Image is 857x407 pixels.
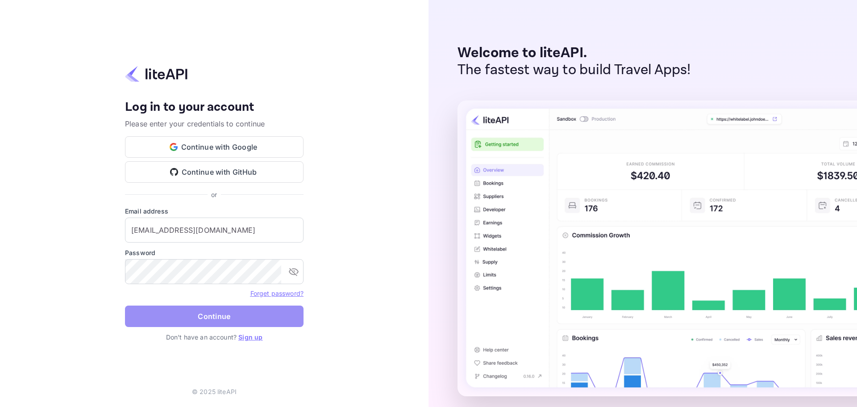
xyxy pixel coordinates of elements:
[250,290,304,297] a: Forget password?
[125,100,304,115] h4: Log in to your account
[125,118,304,129] p: Please enter your credentials to continue
[125,248,304,257] label: Password
[125,306,304,327] button: Continue
[238,333,262,341] a: Sign up
[125,332,304,342] p: Don't have an account?
[211,190,217,199] p: or
[125,65,187,83] img: liteapi
[458,62,691,79] p: The fastest way to build Travel Apps!
[285,263,303,281] button: toggle password visibility
[125,206,304,216] label: Email address
[125,218,304,243] input: Enter your email address
[125,161,304,183] button: Continue with GitHub
[125,136,304,158] button: Continue with Google
[192,387,237,396] p: © 2025 liteAPI
[250,289,304,298] a: Forget password?
[458,45,691,62] p: Welcome to liteAPI.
